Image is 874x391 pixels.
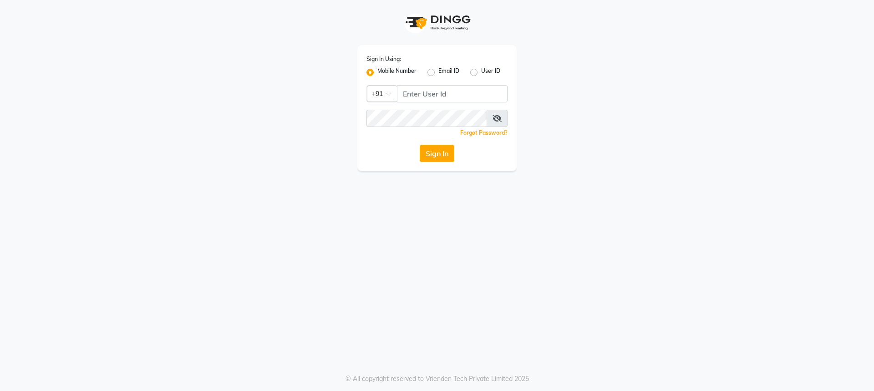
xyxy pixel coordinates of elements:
[420,145,454,162] button: Sign In
[366,55,401,63] label: Sign In Using:
[366,110,487,127] input: Username
[401,9,473,36] img: logo1.svg
[481,67,500,78] label: User ID
[377,67,417,78] label: Mobile Number
[438,67,459,78] label: Email ID
[460,129,508,136] a: Forgot Password?
[397,85,508,102] input: Username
